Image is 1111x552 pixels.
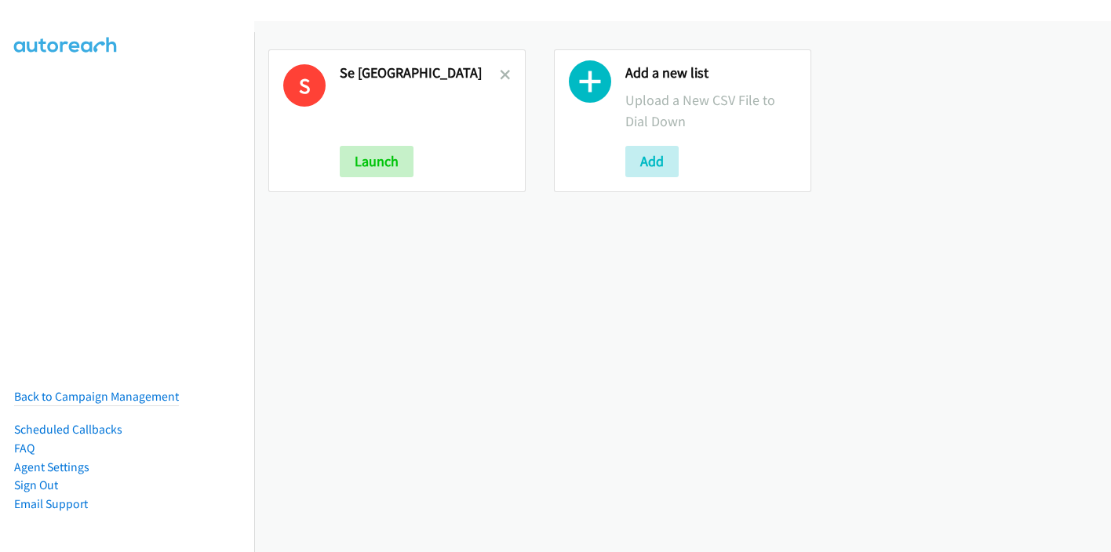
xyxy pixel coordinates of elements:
[340,64,500,82] h2: Se [GEOGRAPHIC_DATA]
[625,146,679,177] button: Add
[340,146,413,177] button: Launch
[625,64,796,82] h2: Add a new list
[14,389,179,404] a: Back to Campaign Management
[283,64,326,107] h1: S
[14,441,35,456] a: FAQ
[14,496,88,511] a: Email Support
[14,478,58,492] a: Sign Out
[14,459,89,474] a: Agent Settings
[14,422,122,437] a: Scheduled Callbacks
[625,89,796,132] p: Upload a New CSV File to Dial Down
